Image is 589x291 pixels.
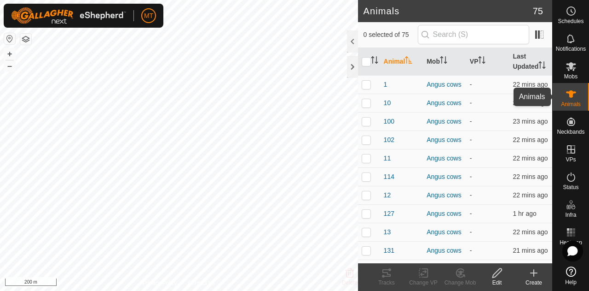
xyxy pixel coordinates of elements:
[561,101,581,107] span: Animals
[384,117,394,126] span: 100
[538,63,546,70] p-sorticon: Activate to sort
[553,263,589,289] a: Help
[11,7,126,24] img: Gallagher Logo
[564,74,577,79] span: Mobs
[479,279,515,287] div: Edit
[427,246,462,255] div: Angus cows
[466,48,509,76] th: VP
[405,279,442,287] div: Change VP
[557,129,584,135] span: Neckbands
[470,173,472,180] app-display-virtual-paddock-transition: -
[509,48,552,76] th: Last Updated
[380,48,423,76] th: Animal
[470,136,472,143] app-display-virtual-paddock-transition: -
[563,184,578,190] span: Status
[427,227,462,237] div: Angus cows
[442,279,479,287] div: Change Mob
[384,154,391,163] span: 11
[427,98,462,108] div: Angus cows
[371,58,378,65] p-sorticon: Activate to sort
[470,210,472,217] app-display-virtual-paddock-transition: -
[384,246,394,255] span: 131
[384,190,391,200] span: 12
[423,48,466,76] th: Mob
[470,99,472,107] app-display-virtual-paddock-transition: -
[513,81,548,88] span: 22 Aug 2025, 4:01 pm
[384,80,387,89] span: 1
[427,172,462,182] div: Angus cows
[470,154,472,162] app-display-virtual-paddock-transition: -
[384,209,394,219] span: 127
[143,279,177,287] a: Privacy Policy
[144,11,153,21] span: MT
[513,228,548,236] span: 22 Aug 2025, 4:00 pm
[384,98,391,108] span: 10
[470,191,472,199] app-display-virtual-paddock-transition: -
[368,279,405,287] div: Tracks
[513,191,548,199] span: 22 Aug 2025, 4:00 pm
[364,30,418,40] span: 0 selected of 75
[565,279,577,285] span: Help
[364,6,533,17] h2: Animals
[427,154,462,163] div: Angus cows
[470,228,472,236] app-display-virtual-paddock-transition: -
[513,99,548,107] span: 22 Aug 2025, 4:00 pm
[513,136,548,143] span: 22 Aug 2025, 4:00 pm
[513,247,548,254] span: 22 Aug 2025, 4:01 pm
[418,25,529,44] input: Search (S)
[478,58,485,65] p-sorticon: Activate to sort
[440,58,447,65] p-sorticon: Activate to sort
[560,240,582,245] span: Heatmap
[4,33,15,44] button: Reset Map
[405,58,412,65] p-sorticon: Activate to sort
[513,173,548,180] span: 22 Aug 2025, 4:00 pm
[427,135,462,145] div: Angus cows
[427,209,462,219] div: Angus cows
[565,212,576,218] span: Infra
[470,247,472,254] app-display-virtual-paddock-transition: -
[4,60,15,71] button: –
[427,190,462,200] div: Angus cows
[513,154,548,162] span: 22 Aug 2025, 4:00 pm
[558,18,583,24] span: Schedules
[533,4,543,18] span: 75
[427,80,462,89] div: Angus cows
[470,118,472,125] app-display-virtual-paddock-transition: -
[515,279,552,287] div: Create
[513,210,536,217] span: 22 Aug 2025, 3:00 pm
[384,135,394,145] span: 102
[20,34,31,45] button: Map Layers
[470,81,472,88] app-display-virtual-paddock-transition: -
[566,157,576,162] span: VPs
[384,172,394,182] span: 114
[384,227,391,237] span: 13
[4,48,15,59] button: +
[427,117,462,126] div: Angus cows
[556,46,586,52] span: Notifications
[188,279,215,287] a: Contact Us
[513,118,548,125] span: 22 Aug 2025, 4:00 pm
